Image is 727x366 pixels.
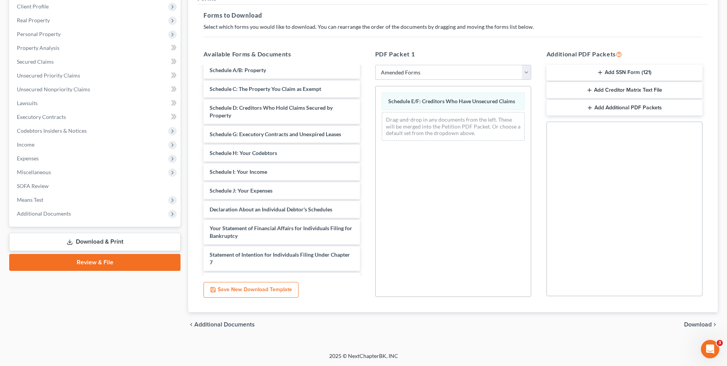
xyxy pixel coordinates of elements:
span: Your Statement of Financial Affairs for Individuals Filing for Bankruptcy [210,225,352,239]
a: Lawsuits [11,96,181,110]
span: Codebtors Insiders & Notices [17,127,87,134]
span: Unsecured Nonpriority Claims [17,86,90,92]
span: Schedule G: Executory Contracts and Unexpired Leases [210,131,341,137]
span: Property Analysis [17,45,59,51]
span: Secured Claims [17,58,54,65]
span: Schedule J: Your Expenses [210,187,272,194]
h5: Forms to Download [203,11,702,20]
span: Means Test [17,196,43,203]
i: chevron_left [188,321,194,328]
button: Save New Download Template [203,282,299,298]
h5: Additional PDF Packets [546,49,702,59]
span: Schedule A/B: Property [210,67,266,73]
span: Additional Documents [17,210,71,217]
span: Lawsuits [17,100,38,106]
a: Download & Print [9,233,181,251]
button: Add SSN Form (121) [546,65,702,81]
div: Drag-and-drop in any documents from the left. These will be merged into the Petition PDF Packet. ... [382,112,525,141]
span: Additional Documents [194,321,255,328]
div: 2025 © NextChapterBK, INC [145,352,582,366]
h5: PDF Packet 1 [375,49,531,59]
h5: Available Forms & Documents [203,49,359,59]
span: Schedule I: Your Income [210,168,267,175]
a: Property Analysis [11,41,181,55]
button: Add Additional PDF Packets [546,100,702,116]
span: Personal Property [17,31,61,37]
span: Schedule H: Your Codebtors [210,150,277,156]
span: Schedule C: The Property You Claim as Exempt [210,86,321,92]
a: Unsecured Nonpriority Claims [11,82,181,96]
button: Add Creditor Matrix Text File [546,82,702,98]
a: SOFA Review [11,179,181,193]
i: chevron_right [712,321,718,328]
span: Download [684,321,712,328]
span: Statement of Intention for Individuals Filing Under Chapter 7 [210,251,350,265]
span: Miscellaneous [17,169,51,175]
span: 3 [717,340,723,346]
span: Schedule E/F: Creditors Who Have Unsecured Claims [388,98,515,104]
span: Executory Contracts [17,114,66,120]
a: Executory Contracts [11,110,181,124]
span: Unsecured Priority Claims [17,72,80,79]
p: Select which forms you would like to download. You can rearrange the order of the documents by dr... [203,23,702,31]
span: Income [17,141,34,148]
iframe: Intercom live chat [701,340,719,358]
span: SOFA Review [17,183,49,189]
span: Expenses [17,155,39,162]
a: Unsecured Priority Claims [11,69,181,82]
button: Download chevron_right [684,321,718,328]
span: Client Profile [17,3,49,10]
a: Review & File [9,254,181,271]
span: Real Property [17,17,50,23]
a: chevron_left Additional Documents [188,321,255,328]
a: Secured Claims [11,55,181,69]
span: Schedule D: Creditors Who Hold Claims Secured by Property [210,104,333,119]
span: Declaration About an Individual Debtor's Schedules [210,206,332,213]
